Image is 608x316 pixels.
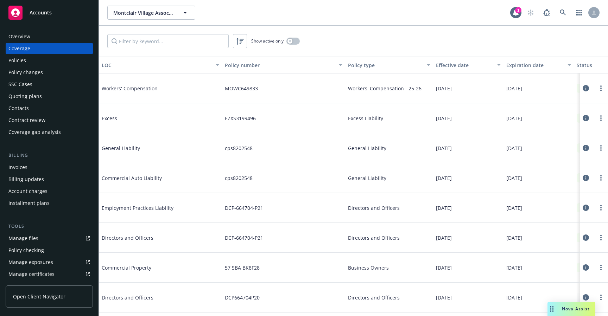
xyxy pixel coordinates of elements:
div: Quoting plans [8,91,42,102]
div: 1 [515,7,521,13]
span: Commercial Auto Liability [102,174,207,182]
button: Nova Assist [547,302,595,316]
span: Directors and Officers [348,204,400,212]
a: more [597,204,605,212]
div: Effective date [436,62,493,69]
button: Policy type [345,57,433,73]
a: Quoting plans [6,91,93,102]
a: more [597,144,605,152]
a: Manage files [6,233,93,244]
div: SSC Cases [8,79,32,90]
div: Manage certificates [8,269,55,280]
div: Invoices [8,162,27,173]
div: LOC [102,62,211,69]
a: Policy checking [6,245,93,256]
a: more [597,293,605,302]
span: Commercial Property [102,264,207,271]
button: Montclair Village Association [107,6,195,20]
span: MOWC649833 [225,85,258,92]
div: Policy checking [8,245,44,256]
span: Montclair Village Association [113,9,174,17]
span: [DATE] [436,264,452,271]
span: [DATE] [506,234,522,241]
div: Installment plans [8,198,50,209]
span: [DATE] [436,204,452,212]
span: Directors and Officers [348,294,400,301]
a: Accounts [6,3,93,22]
a: SSC Cases [6,79,93,90]
a: more [597,114,605,122]
span: [DATE] [506,294,522,301]
span: Directors and Officers [102,294,207,301]
div: Contacts [8,103,29,114]
span: EZXS3199496 [225,115,256,122]
span: Accounts [30,10,52,15]
span: [DATE] [436,115,452,122]
a: Contacts [6,103,93,114]
span: Directors and Officers [348,234,400,241]
a: Contract review [6,115,93,126]
div: Coverage gap analysis [8,127,61,138]
span: General Liability [102,144,207,152]
a: Manage certificates [6,269,93,280]
span: Workers' Compensation - 25-26 [348,85,422,92]
span: Open Client Navigator [13,293,65,300]
span: Business Owners [348,264,389,271]
a: Overview [6,31,93,42]
div: Account charges [8,186,47,197]
span: [DATE] [436,174,452,182]
span: [DATE] [506,264,522,271]
a: Report a Bug [540,6,554,20]
span: Show active only [251,38,284,44]
a: Policy changes [6,67,93,78]
a: more [597,84,605,92]
span: General Liability [348,144,386,152]
span: [DATE] [436,85,452,92]
div: Expiration date [506,62,563,69]
span: [DATE] [436,294,452,301]
a: Installment plans [6,198,93,209]
span: [DATE] [436,144,452,152]
span: DCP664704P20 [225,294,260,301]
span: cps8202548 [225,144,253,152]
span: General Liability [348,174,386,182]
span: [DATE] [436,234,452,241]
a: Coverage [6,43,93,54]
div: Coverage [8,43,30,54]
span: Workers' Compensation [102,85,207,92]
a: Account charges [6,186,93,197]
div: Billing updates [8,174,44,185]
div: Tools [6,223,93,230]
div: Policy changes [8,67,43,78]
button: Expiration date [503,57,574,73]
span: DCP-664704-P21 [225,204,263,212]
span: Manage exposures [6,257,93,268]
span: Nova Assist [562,306,590,312]
a: Coverage gap analysis [6,127,93,138]
a: more [597,233,605,242]
div: Manage exposures [8,257,53,268]
span: Excess [102,115,207,122]
a: more [597,263,605,272]
span: 57 SBA BK8F28 [225,264,260,271]
span: DCP-664704-P21 [225,234,263,241]
a: Policies [6,55,93,66]
span: Employment Practices Liability [102,204,207,212]
a: Switch app [572,6,586,20]
a: Search [556,6,570,20]
span: [DATE] [506,85,522,92]
span: [DATE] [506,115,522,122]
span: [DATE] [506,174,522,182]
a: Start snowing [524,6,538,20]
div: Drag to move [547,302,556,316]
a: Billing updates [6,174,93,185]
span: cps8202548 [225,174,253,182]
span: [DATE] [506,144,522,152]
span: Excess Liability [348,115,383,122]
div: Billing [6,152,93,159]
div: Policy number [225,62,335,69]
span: [DATE] [506,204,522,212]
div: Contract review [8,115,45,126]
button: Effective date [433,57,503,73]
div: Policies [8,55,26,66]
